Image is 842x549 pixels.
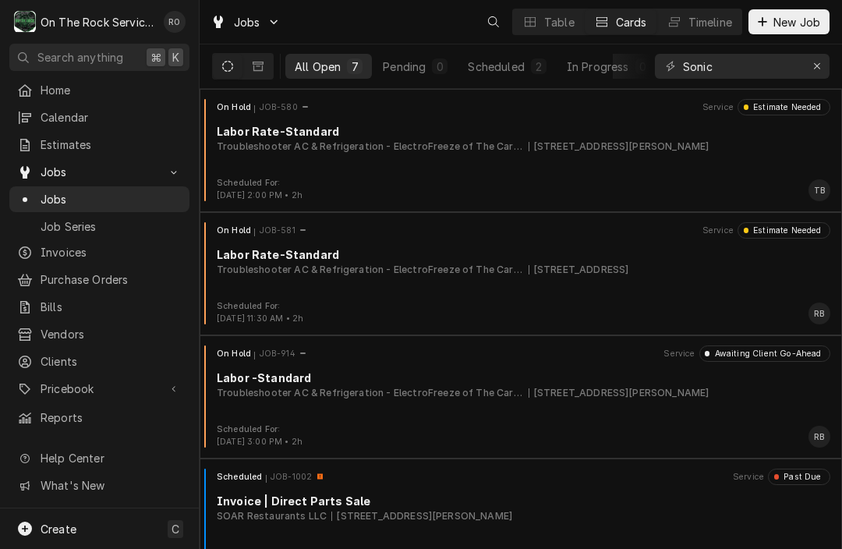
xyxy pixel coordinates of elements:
div: Ray Beals's Avatar [808,303,830,324]
div: Object Title [217,493,830,509]
div: Object Subtext Primary [217,386,524,400]
a: Job Series [9,214,189,239]
button: New Job [748,9,830,34]
div: Card Footer Extra Context [217,300,303,325]
span: Jobs [41,164,158,180]
div: RB [808,426,830,448]
div: Card Header Primary Content [217,99,310,115]
div: Object State [217,471,267,483]
div: In Progress [567,58,629,75]
div: Past Due [779,471,822,483]
a: Go to Jobs [204,9,287,35]
a: Clients [9,349,189,374]
div: Card Header Secondary Content [663,345,830,361]
div: Card Body [206,370,836,400]
span: Bills [41,299,182,315]
span: Pricebook [41,381,158,397]
div: Card Header Primary Content [217,345,308,361]
div: Card Footer [206,423,836,448]
span: Home [41,82,182,98]
div: Object Subtext [217,263,830,277]
div: Object Extra Context Header [702,225,734,237]
div: Estimate Needed [748,225,822,237]
div: 7 [350,58,359,75]
span: Create [41,522,76,536]
div: Object Subtext Secondary [529,140,709,154]
div: Table [544,14,575,30]
div: Card Footer Primary Content [808,426,830,448]
div: RB [808,303,830,324]
input: Keyword search [683,54,800,79]
div: On The Rock Services [41,14,155,30]
div: Card Footer Primary Content [808,303,830,324]
span: Jobs [41,191,182,207]
div: Card Footer Extra Context [217,423,302,448]
div: Object Title [217,370,830,386]
div: Scheduled [468,58,524,75]
div: Object Title [217,123,830,140]
div: Object Subtext Primary [217,140,524,154]
div: Card Header Primary Content [217,222,308,238]
div: Card Header [206,222,836,238]
div: Object ID [260,348,295,360]
span: New Job [770,14,823,30]
div: Object Subtext [217,386,830,400]
button: Search anything⌘K [9,44,189,71]
div: Job Card: JOB-580 [200,89,842,212]
span: Reports [41,409,182,426]
div: Card Body [206,493,836,523]
div: Object Status [738,99,830,115]
div: Object Status [738,222,830,238]
div: Object State [217,101,255,114]
div: Object Subtext [217,140,830,154]
div: Object State [217,348,255,360]
div: Estimate Needed [748,101,822,114]
div: On The Rock Services's Avatar [14,11,36,33]
div: Card Footer Primary Content [808,179,830,201]
div: Cards [616,14,647,30]
div: Object Title [217,246,830,263]
div: Card Header Secondary Content [702,222,830,238]
a: Invoices [9,239,189,265]
div: Object Subtext Primary [217,263,524,277]
div: All Open [295,58,341,75]
a: Go to What's New [9,473,189,498]
span: What's New [41,477,180,494]
span: [DATE] 2:00 PM • 2h [217,190,302,200]
div: Object Subtext [217,509,830,523]
div: Rich Ortega's Avatar [164,11,186,33]
span: ⌘ [150,49,161,66]
span: Vendors [41,326,182,342]
span: [DATE] 3:00 PM • 2h [217,437,302,447]
div: Card Footer [206,300,836,325]
div: Object Extra Context Footer Label [217,300,303,313]
div: Card Header [206,99,836,115]
div: Card Body [206,123,836,154]
span: Jobs [234,14,260,30]
a: Go to Pricebook [9,376,189,402]
div: RO [164,11,186,33]
a: Go to Help Center [9,445,189,471]
a: Reports [9,405,189,430]
div: Todd Brady's Avatar [808,179,830,201]
div: Card Header Secondary Content [702,99,830,115]
div: Card Footer [206,177,836,202]
div: Object Subtext Primary [217,509,327,523]
a: Estimates [9,132,189,158]
div: Ray Beals's Avatar [808,426,830,448]
div: Object State [217,225,255,237]
div: Object Extra Context Footer Value [217,436,302,448]
div: 0 [639,58,648,75]
div: Awaiting Client Go-Ahead [709,348,821,360]
div: Object Extra Context Footer Label [217,423,302,436]
a: Bills [9,294,189,320]
div: Object Extra Context Footer Value [217,313,303,325]
div: Pending [383,58,426,75]
div: Object ID [260,101,298,114]
div: TB [808,179,830,201]
a: Purchase Orders [9,267,189,292]
div: Object Subtext Secondary [331,509,512,523]
div: Object ID [271,471,312,483]
div: Object Extra Context Header [702,101,734,114]
span: Search anything [37,49,123,66]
